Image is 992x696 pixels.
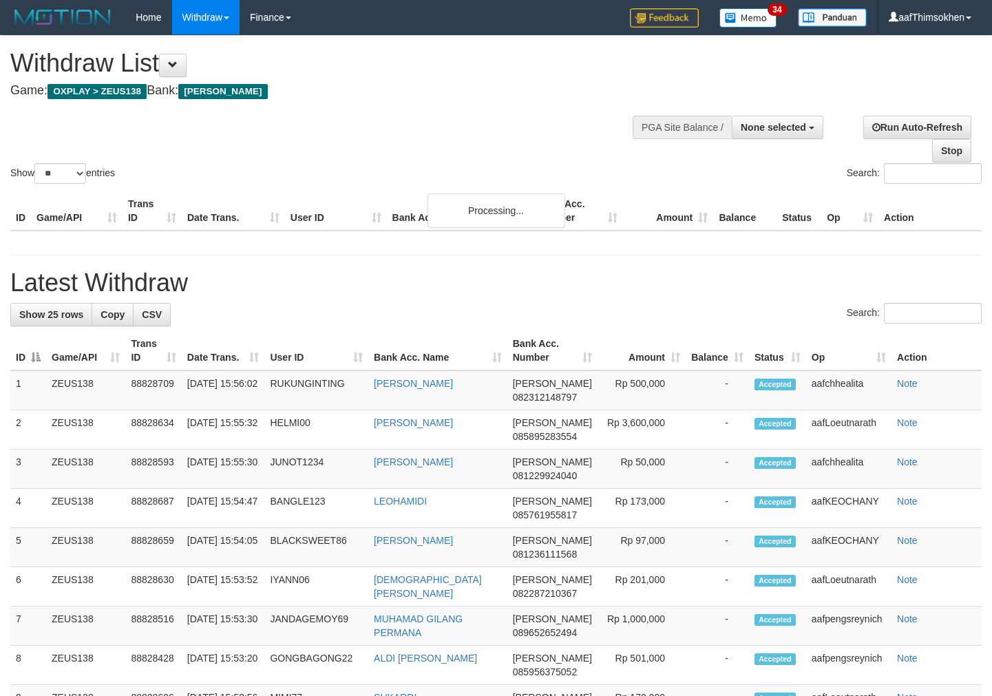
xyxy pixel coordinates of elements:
[264,450,368,489] td: JUNOT1234
[507,331,598,370] th: Bank Acc. Number: activate to sort column ascending
[125,528,181,567] td: 88828659
[754,575,796,587] span: Accepted
[686,331,749,370] th: Balance: activate to sort column ascending
[10,303,92,326] a: Show 25 rows
[897,456,918,467] a: Note
[821,191,878,231] th: Op
[46,528,125,567] td: ZEUS138
[182,331,265,370] th: Date Trans.: activate to sort column ascending
[10,410,46,450] td: 2
[182,528,265,567] td: [DATE] 15:54:05
[374,456,453,467] a: [PERSON_NAME]
[686,646,749,685] td: -
[598,370,686,410] td: Rp 500,000
[623,191,713,231] th: Amount
[48,84,147,99] span: OXPLAY > ZEUS138
[598,331,686,370] th: Amount: activate to sort column ascending
[806,528,891,567] td: aafKEOCHANY
[897,417,918,428] a: Note
[387,191,534,231] th: Bank Acc. Name
[598,410,686,450] td: Rp 3,600,000
[686,489,749,528] td: -
[754,536,796,547] span: Accepted
[125,410,181,450] td: 88828634
[10,84,648,98] h4: Game: Bank:
[178,84,267,99] span: [PERSON_NAME]
[513,627,577,638] span: Copy 089652652494 to clipboard
[10,50,648,77] h1: Withdraw List
[878,191,982,231] th: Action
[897,574,918,585] a: Note
[513,509,577,520] span: Copy 085761955817 to clipboard
[884,303,982,324] input: Search:
[374,417,453,428] a: [PERSON_NAME]
[46,370,125,410] td: ZEUS138
[10,370,46,410] td: 1
[10,450,46,489] td: 3
[884,163,982,184] input: Search:
[633,116,732,139] div: PGA Site Balance /
[182,370,265,410] td: [DATE] 15:56:02
[182,646,265,685] td: [DATE] 15:53:20
[806,450,891,489] td: aafchhealita
[46,410,125,450] td: ZEUS138
[374,535,453,546] a: [PERSON_NAME]
[897,378,918,389] a: Note
[798,8,867,27] img: panduan.png
[630,8,699,28] img: Feedback.jpg
[598,646,686,685] td: Rp 501,000
[806,489,891,528] td: aafKEOCHANY
[513,653,592,664] span: [PERSON_NAME]
[513,549,577,560] span: Copy 081236111568 to clipboard
[133,303,171,326] a: CSV
[897,535,918,546] a: Note
[686,607,749,646] td: -
[513,417,592,428] span: [PERSON_NAME]
[92,303,134,326] a: Copy
[125,646,181,685] td: 88828428
[754,653,796,665] span: Accepted
[806,646,891,685] td: aafpengsreynich
[806,607,891,646] td: aafpengsreynich
[754,418,796,430] span: Accepted
[719,8,777,28] img: Button%20Memo.svg
[513,613,592,624] span: [PERSON_NAME]
[513,588,577,599] span: Copy 082287210367 to clipboard
[125,489,181,528] td: 88828687
[777,191,821,231] th: Status
[754,496,796,508] span: Accepted
[125,450,181,489] td: 88828593
[285,191,387,231] th: User ID
[686,528,749,567] td: -
[46,567,125,607] td: ZEUS138
[10,607,46,646] td: 7
[897,613,918,624] a: Note
[125,370,181,410] td: 88828709
[10,7,115,28] img: MOTION_logo.png
[182,191,285,231] th: Date Trans.
[598,528,686,567] td: Rp 97,000
[264,489,368,528] td: BANGLE123
[897,653,918,664] a: Note
[686,410,749,450] td: -
[847,303,982,324] label: Search:
[768,3,786,16] span: 34
[513,535,592,546] span: [PERSON_NAME]
[10,489,46,528] td: 4
[374,653,477,664] a: ALDI [PERSON_NAME]
[513,574,592,585] span: [PERSON_NAME]
[264,410,368,450] td: HELMI00
[10,646,46,685] td: 8
[686,370,749,410] td: -
[513,431,577,442] span: Copy 085895283554 to clipboard
[10,191,31,231] th: ID
[598,567,686,607] td: Rp 201,000
[46,450,125,489] td: ZEUS138
[806,370,891,410] td: aafchhealita
[19,309,83,320] span: Show 25 rows
[374,574,482,599] a: [DEMOGRAPHIC_DATA][PERSON_NAME]
[264,528,368,567] td: BLACKSWEET86
[182,410,265,450] td: [DATE] 15:55:32
[264,607,368,646] td: JANDAGEMOY69
[374,496,427,507] a: LEOHAMIDI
